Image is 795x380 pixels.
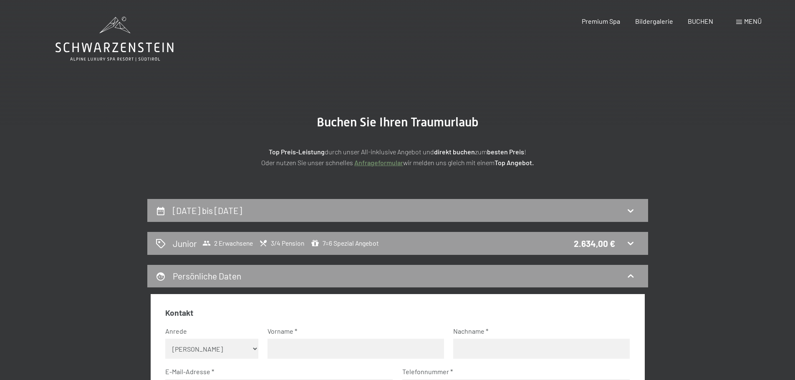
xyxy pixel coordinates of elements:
a: Bildergalerie [635,17,673,25]
label: Vorname [268,327,437,336]
div: 2.634,00 € [574,237,615,249]
a: Premium Spa [582,17,620,25]
a: Anfrageformular [354,159,403,166]
label: Nachname [453,327,623,336]
h2: Junior [173,237,197,249]
span: 7=6 Spezial Angebot [311,239,379,247]
strong: Top Preis-Leistung [269,148,325,156]
label: Anrede [165,327,252,336]
strong: Top Angebot. [495,159,534,166]
a: BUCHEN [688,17,713,25]
span: Menü [744,17,762,25]
label: E-Mail-Adresse [165,367,386,376]
h2: [DATE] bis [DATE] [173,205,242,216]
strong: besten Preis [487,148,524,156]
strong: direkt buchen [434,148,475,156]
label: Telefonnummer [402,367,623,376]
p: durch unser All-inklusive Angebot und zum ! Oder nutzen Sie unser schnelles wir melden uns gleich... [189,146,606,168]
legend: Kontakt [165,307,193,319]
span: 3/4 Pension [259,239,304,247]
span: Buchen Sie Ihren Traumurlaub [317,115,479,129]
span: 2 Erwachsene [202,239,253,247]
h2: Persönliche Daten [173,271,241,281]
